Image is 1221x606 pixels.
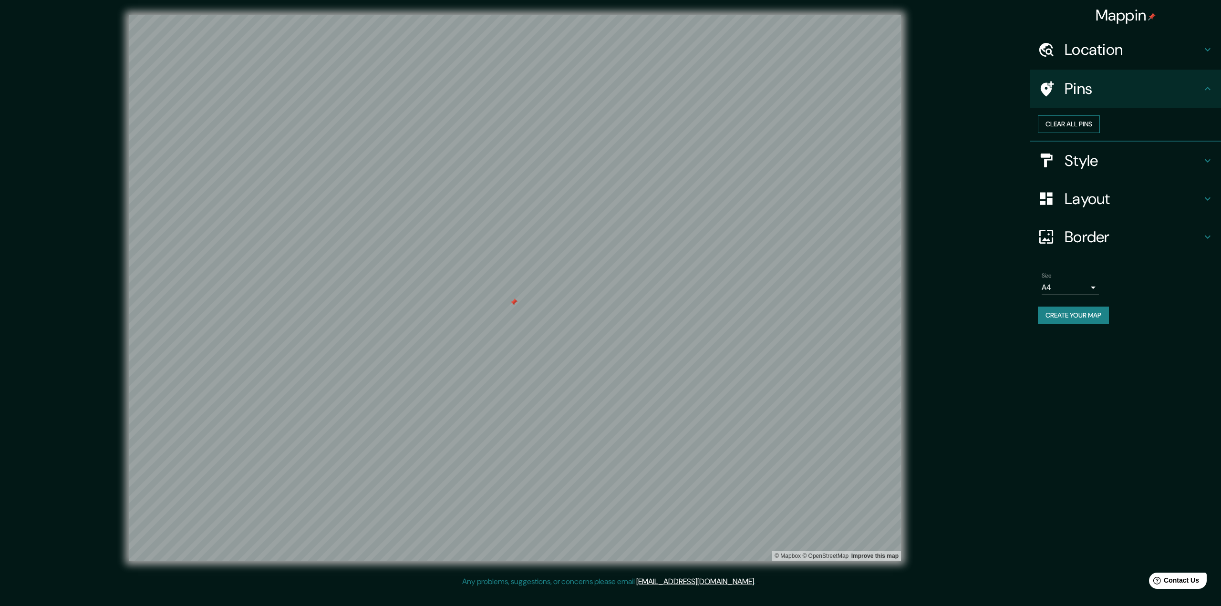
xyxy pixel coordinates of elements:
div: Style [1030,142,1221,180]
h4: Border [1065,227,1202,247]
a: OpenStreetMap [802,553,848,559]
a: Map feedback [851,553,899,559]
button: Clear all pins [1038,115,1100,133]
div: . [757,576,759,587]
div: . [755,576,757,587]
div: Location [1030,31,1221,69]
div: Border [1030,218,1221,256]
div: Layout [1030,180,1221,218]
h4: Layout [1065,189,1202,208]
p: Any problems, suggestions, or concerns please email . [462,576,755,587]
div: A4 [1042,280,1099,295]
h4: Location [1065,40,1202,59]
button: Create your map [1038,307,1109,324]
label: Size [1042,271,1052,279]
div: Pins [1030,70,1221,108]
img: pin-icon.png [1148,13,1156,21]
h4: Style [1065,151,1202,170]
a: Mapbox [775,553,801,559]
canvas: Map [129,15,901,561]
a: [EMAIL_ADDRESS][DOMAIN_NAME] [636,576,754,586]
iframe: Help widget launcher [1136,569,1211,596]
h4: Pins [1065,79,1202,98]
h4: Mappin [1096,6,1156,25]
